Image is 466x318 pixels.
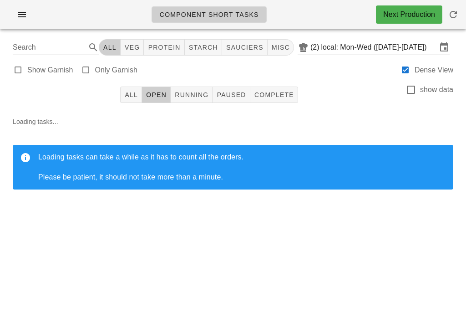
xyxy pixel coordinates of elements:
label: Only Garnish [95,66,137,75]
div: Loading tasks can take a while as it has to count all the orders. Please be patient, it should no... [38,152,446,182]
button: Paused [213,87,250,103]
label: show data [420,85,453,94]
a: Component Short Tasks [152,6,267,23]
button: All [120,87,142,103]
span: Paused [216,91,246,98]
label: Show Garnish [27,66,73,75]
span: starch [188,44,218,51]
div: Next Production [383,9,435,20]
button: Running [171,87,213,103]
span: Open [146,91,167,98]
button: misc [268,39,294,56]
div: (2) [310,43,321,52]
span: veg [124,44,140,51]
span: sauciers [226,44,263,51]
button: starch [185,39,222,56]
span: All [124,91,138,98]
span: protein [147,44,180,51]
span: Component Short Tasks [159,11,259,18]
button: sauciers [222,39,268,56]
span: All [103,44,116,51]
div: Loading tasks... [5,109,461,204]
button: Complete [250,87,298,103]
button: All [99,39,121,56]
span: Running [174,91,208,98]
button: veg [121,39,144,56]
button: protein [144,39,184,56]
label: Dense View [415,66,453,75]
button: Open [142,87,171,103]
span: Complete [254,91,294,98]
span: misc [271,44,290,51]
